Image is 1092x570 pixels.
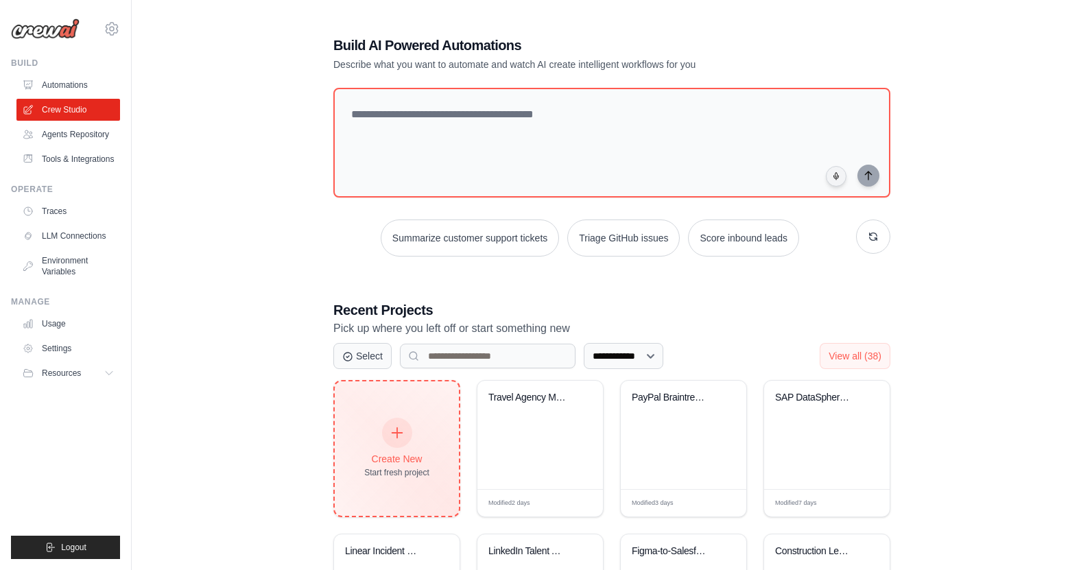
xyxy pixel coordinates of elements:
span: Logout [61,542,86,553]
button: Get new suggestions [856,219,890,254]
div: Linear Incident Management & Email Reporter [345,545,428,558]
button: Logout [11,536,120,559]
a: Usage [16,313,120,335]
span: Resources [42,368,81,379]
div: Travel Agency Market Intelligence & Product Development [488,392,571,404]
div: Operate [11,184,120,195]
div: Construction Lead Generation Pipeline [775,545,858,558]
a: Agents Repository [16,123,120,145]
h1: Build AI Powered Automations [333,36,794,55]
span: Edit [571,498,582,508]
a: Automations [16,74,120,96]
button: Select [333,343,392,369]
div: Manage [11,296,120,307]
a: Environment Variables [16,250,120,283]
button: Score inbound leads [688,219,799,257]
h3: Recent Projects [333,300,890,320]
button: Triage GitHub issues [567,219,680,257]
a: Settings [16,337,120,359]
div: PayPal Braintree Invoice Management System [632,392,715,404]
button: Click to speak your automation idea [826,166,846,187]
div: Build [11,58,120,69]
div: LinkedIn Talent Acquisition Pipeline [488,545,571,558]
a: Tools & Integrations [16,148,120,170]
div: SAP DataSphere Analytics Automation [775,392,858,404]
div: Start fresh project [364,467,429,478]
button: Resources [16,362,120,384]
div: Figma-to-Salesforce UI Gap Analysis [632,545,715,558]
a: Traces [16,200,120,222]
div: Create New [364,452,429,466]
button: View all (38) [820,343,890,369]
span: Edit [714,498,726,508]
span: Modified 7 days [775,499,817,508]
p: Pick up where you left off or start something new [333,320,890,337]
p: Describe what you want to automate and watch AI create intelligent workflows for you [333,58,794,71]
span: View all (38) [829,351,881,361]
a: Crew Studio [16,99,120,121]
img: Logo [11,19,80,39]
span: Edit [857,498,869,508]
span: Modified 3 days [632,499,674,508]
a: LLM Connections [16,225,120,247]
button: Summarize customer support tickets [381,219,559,257]
span: Modified 2 days [488,499,530,508]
